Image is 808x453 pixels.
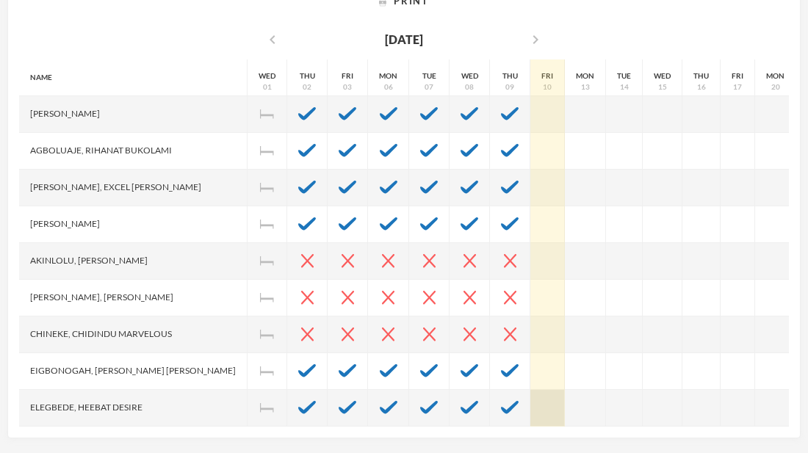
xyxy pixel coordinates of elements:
[620,81,629,93] div: 14
[543,81,552,93] div: 10
[19,133,248,170] div: Agboluaje, Rihanat Bukolami
[502,70,518,81] div: Thu
[300,70,315,81] div: Thu
[19,316,248,353] div: Chineke, Chidindu Marvelous
[248,96,287,133] div: Independence Day
[766,70,784,81] div: Mon
[19,353,248,390] div: Eigbonogah, [PERSON_NAME] [PERSON_NAME]
[248,353,287,390] div: Independence Day
[733,81,742,93] div: 17
[19,390,248,427] div: Elegbede, Heebat Desire
[342,70,353,81] div: Fri
[19,59,248,96] div: Name
[693,70,709,81] div: Thu
[343,81,352,93] div: 03
[19,170,248,206] div: [PERSON_NAME], Excel [PERSON_NAME]
[259,70,275,81] div: Wed
[422,70,436,81] div: Tue
[263,81,272,93] div: 01
[248,316,287,353] div: Independence Day
[425,81,433,93] div: 07
[379,70,397,81] div: Mon
[248,133,287,170] div: Independence Day
[527,31,544,48] i: chevron_right
[541,70,553,81] div: Fri
[19,243,248,280] div: Akinlolu, [PERSON_NAME]
[771,81,780,93] div: 20
[461,70,478,81] div: Wed
[581,81,590,93] div: 13
[19,280,248,316] div: [PERSON_NAME], [PERSON_NAME]
[658,81,667,93] div: 15
[732,70,743,81] div: Fri
[248,243,287,280] div: Independence Day
[465,81,474,93] div: 08
[248,206,287,243] div: Independence Day
[385,31,423,48] div: [DATE]
[303,81,311,93] div: 02
[576,70,594,81] div: Mon
[654,70,671,81] div: Wed
[248,390,287,427] div: Independence Day
[384,81,393,93] div: 06
[19,206,248,243] div: [PERSON_NAME]
[248,280,287,316] div: Independence Day
[264,31,281,48] i: chevron_left
[248,170,287,206] div: Independence Day
[19,96,248,133] div: [PERSON_NAME]
[617,70,631,81] div: Tue
[505,81,514,93] div: 09
[697,81,706,93] div: 16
